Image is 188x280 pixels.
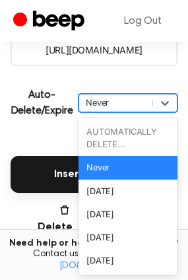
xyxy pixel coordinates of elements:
[78,180,177,203] div: [DATE]
[13,9,88,34] a: Beep
[78,226,177,249] div: [DATE]
[111,5,175,37] a: Log Out
[86,96,146,109] div: Never
[11,156,177,193] button: Insert into Docs
[78,120,177,156] div: AUTOMATICALLY DELETE...
[78,156,177,179] div: Never
[78,249,177,272] div: [DATE]
[78,203,177,226] div: [DATE]
[59,250,155,271] a: [EMAIL_ADDRESS][DOMAIN_NAME]
[11,87,73,119] p: Auto-Delete/Expire
[8,249,180,272] span: Contact us
[26,203,73,235] button: Delete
